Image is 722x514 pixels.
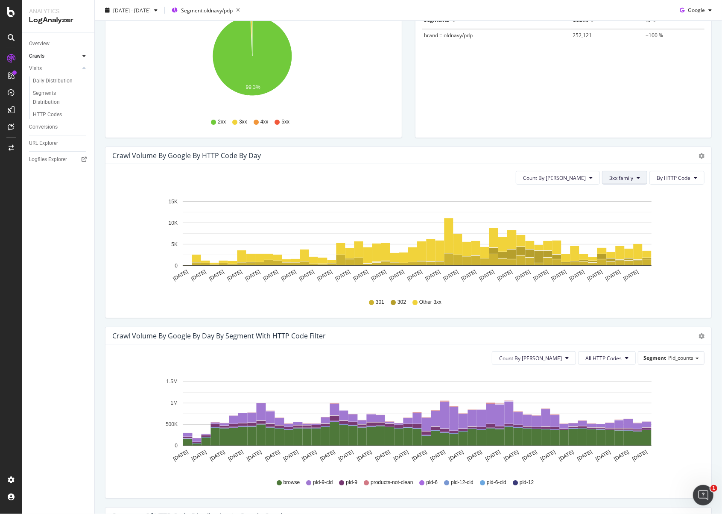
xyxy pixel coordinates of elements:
div: gear [699,333,704,339]
span: Other 3xx [419,299,441,306]
text: [DATE] [586,269,603,282]
text: [DATE] [244,269,261,282]
text: [DATE] [262,269,279,282]
a: Conversions [29,123,88,132]
text: [DATE] [532,269,550,282]
span: 2xx [218,118,226,126]
span: Segment: oldnavy/pdp [181,6,233,14]
text: [DATE] [576,449,593,462]
div: Logfiles Explorer [29,155,67,164]
span: Count By Day [499,355,562,362]
svg: A chart. [112,191,699,291]
text: [DATE] [316,269,333,282]
text: [DATE] [503,449,520,462]
span: 252,121 [573,32,592,39]
text: [DATE] [301,449,318,462]
div: Visits [29,64,42,73]
text: [DATE] [227,449,244,462]
span: [DATE] - [DATE] [113,6,151,14]
span: pid-6-cid [487,479,506,486]
text: 0 [175,263,178,269]
button: 3xx family [602,171,647,185]
span: 302 [398,299,406,306]
button: [DATE] - [DATE] [102,3,161,17]
a: Segments Distribution [33,89,88,107]
text: [DATE] [623,269,640,282]
svg: A chart. [112,372,699,471]
span: All HTTP Codes [585,355,622,362]
iframe: Intercom live chat [693,485,713,505]
text: [DATE] [411,449,428,462]
div: Analytics [29,7,88,15]
a: Crawls [29,52,80,61]
text: 1.5M [166,379,178,385]
span: brand = oldnavy/pdp [424,32,473,39]
text: [DATE] [424,269,441,282]
span: 5xx [281,118,289,126]
text: [DATE] [429,449,446,462]
span: Count By Day [523,174,586,182]
text: [DATE] [356,449,373,462]
text: [DATE] [282,449,299,462]
button: Segment:oldnavy/pdp [168,3,243,17]
span: pid-9-cid [313,479,333,486]
svg: A chart. [112,11,392,110]
text: [DATE] [484,449,501,462]
div: LogAnalyzer [29,15,88,25]
text: [DATE] [460,269,477,282]
a: Logfiles Explorer [29,155,88,164]
button: All HTTP Codes [578,351,636,365]
span: pid-12-cid [451,479,474,486]
text: [DATE] [496,269,513,282]
text: [DATE] [370,269,387,282]
text: 99.3% [246,84,260,90]
span: Pid_counts [668,354,693,361]
a: Daily Distribution [33,76,88,85]
a: Visits [29,64,80,73]
text: [DATE] [442,269,459,282]
button: Count By [PERSON_NAME] [516,171,600,185]
span: 3xx family [609,174,633,182]
span: products-not-clean [371,479,413,486]
text: [DATE] [406,269,423,282]
span: Google [688,6,705,14]
button: Google [676,3,715,17]
text: 10K [169,220,178,226]
text: 5K [171,241,178,247]
text: [DATE] [595,449,612,462]
text: [DATE] [209,449,226,462]
span: pid-6 [427,479,438,486]
span: pid-12 [520,479,534,486]
text: [DATE] [337,449,354,462]
span: By HTTP Code [657,174,690,182]
text: [DATE] [298,269,315,282]
text: [DATE] [631,449,649,462]
text: [DATE] [280,269,297,282]
div: Daily Distribution [33,76,73,85]
span: +100 % [646,32,663,39]
text: [DATE] [568,269,585,282]
text: [DATE] [352,269,369,282]
div: HTTP Codes [33,110,62,119]
div: Crawl Volume by google by Day by Segment with HTTP Code Filter [112,332,326,340]
a: Overview [29,39,88,48]
a: URL Explorer [29,139,88,148]
span: Segment [643,354,666,361]
span: 1 [710,485,717,492]
text: [DATE] [521,449,538,462]
text: [DATE] [226,269,243,282]
div: gear [699,153,704,159]
text: 0 [175,443,178,449]
text: 15K [169,199,178,205]
text: [DATE] [172,269,189,282]
text: 500K [166,422,178,428]
text: [DATE] [190,269,207,282]
text: [DATE] [190,449,208,462]
text: [DATE] [374,449,391,462]
div: Crawl Volume by google by HTTP Code by Day [112,151,261,160]
text: [DATE] [392,449,409,462]
text: [DATE] [550,269,567,282]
